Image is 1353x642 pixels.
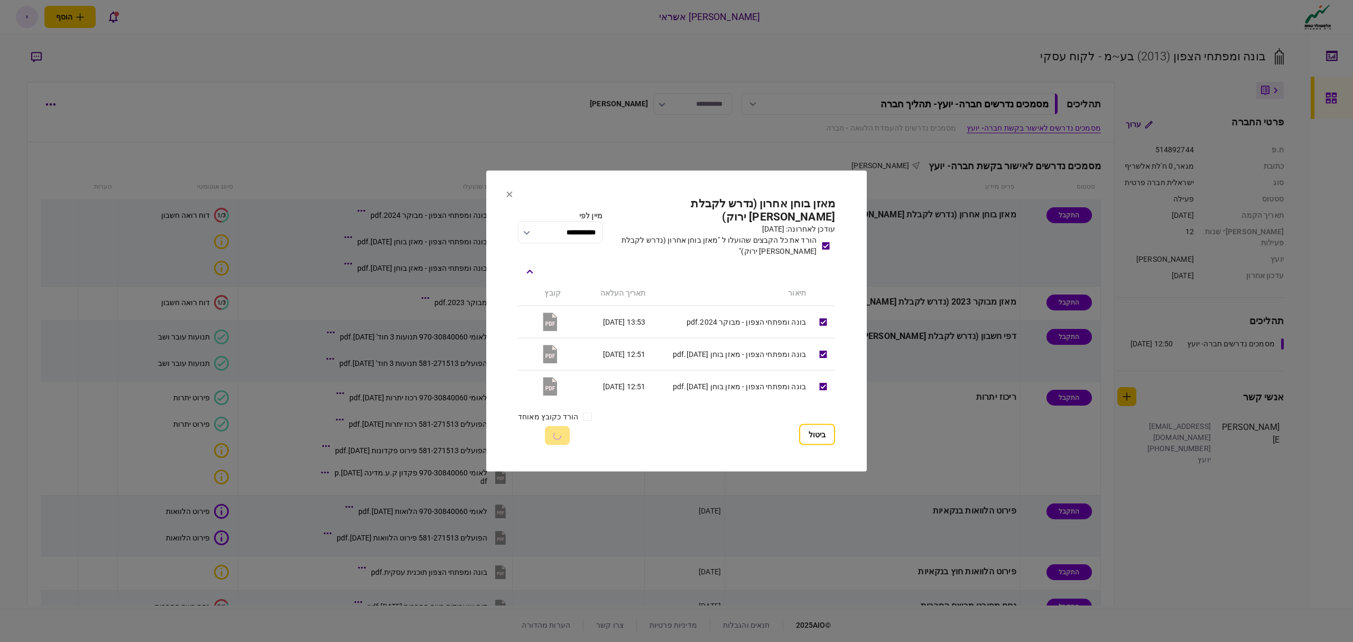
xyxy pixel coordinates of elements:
td: בונה ומפתחי הצפון - מאזן בוחן [DATE].pdf [651,338,811,370]
label: הורד כקובץ מאוחד [518,411,578,423]
td: בונה ומפתחי הצפון - מבוקר 2024.pdf [651,306,811,338]
h2: מאזן בוחן אחרון (נדרש לקבלת [PERSON_NAME] ירוק) [608,197,835,224]
th: קובץ [518,281,566,306]
div: עודכן לאחרונה: [DATE] [608,224,835,235]
td: 12:51 [DATE] [566,338,651,370]
div: מיין לפי [518,210,603,222]
button: ביטול [799,424,835,445]
td: 13:53 [DATE] [566,306,651,338]
div: הורד את כל הקבצים שהועלו ל "מאזן בוחן אחרון (נדרש לקבלת [PERSON_NAME] ירוק)" [608,235,817,257]
td: 12:51 [DATE] [566,370,651,402]
th: תאריך העלאה [566,281,651,306]
th: תיאור [651,281,811,306]
td: בונה ומפתחי הצפון - מאזן בוחן [DATE].pdf [651,370,811,402]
